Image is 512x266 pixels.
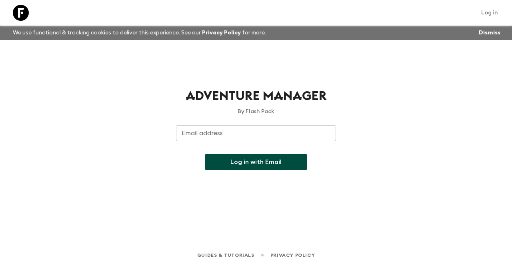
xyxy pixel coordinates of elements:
a: Guides & Tutorials [197,251,254,260]
p: By Flash Pack [176,108,336,116]
button: Dismiss [477,27,502,38]
h1: Adventure Manager [176,88,336,104]
a: Privacy Policy [202,30,241,36]
a: Log in [477,7,502,18]
p: We use functional & tracking cookies to deliver this experience. See our for more. [10,26,269,40]
button: Log in with Email [205,154,307,170]
a: Privacy Policy [270,251,315,260]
